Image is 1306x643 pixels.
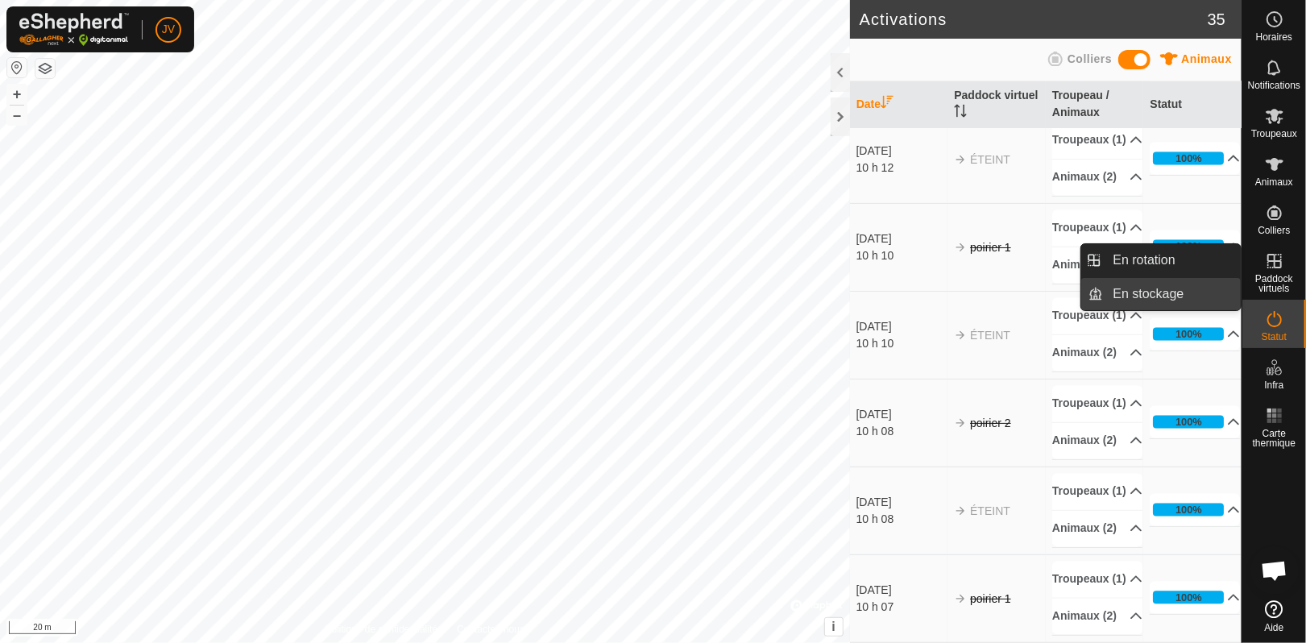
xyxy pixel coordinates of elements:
[856,247,947,264] div: 10 h 10
[1150,318,1240,351] p-accordion-header: 100%
[1052,298,1142,334] p-accordion-header: Troupeaux (1)
[325,622,437,637] a: Politique de confidentialité
[1150,494,1240,526] p-accordion-header: 100%
[954,107,967,120] p-sorticon: Activer pour trier
[881,98,893,111] p-sorticon: Activer pour trier
[1242,594,1306,639] a: Aide
[856,143,947,160] div: [DATE]
[970,241,1011,254] s: poirier 1
[1052,423,1142,459] p-accordion-header: Animaux (2)
[1052,474,1142,510] p-accordion-header: Troupeaux (1)
[954,417,967,429] img: arrow
[970,329,1010,342] span: ÉTEINT
[1052,247,1142,284] p-accordion-header: Animaux (2)
[1052,122,1142,159] p-accordion-header: Troupeaux (1)
[1264,623,1283,633] span: Aide
[856,511,947,528] div: 10 h 08
[954,504,967,517] img: arrow
[1113,251,1175,270] span: En rotation
[1175,151,1202,167] div: 100%
[954,241,967,254] img: arrow
[1143,81,1242,130] th: Statut
[856,494,947,511] div: [DATE]
[1081,278,1241,310] li: En stockage
[19,13,129,46] img: Logo Gallagher
[1264,380,1283,390] span: Infra
[856,599,947,616] div: 10 h 07
[1175,591,1202,606] div: 100%
[954,153,967,166] img: arrow
[970,592,1011,605] s: poirier 1
[1181,52,1232,65] span: Animaux
[1052,562,1142,598] p-accordion-header: Troupeaux (1)
[1262,332,1287,342] span: Statut
[1068,52,1112,65] span: Colliers
[1175,327,1202,342] div: 100%
[860,10,1208,29] h2: Activations
[970,153,1010,166] span: ÉTEINT
[1113,284,1184,304] span: En stockage
[856,423,947,440] div: 10 h 08
[825,618,843,636] button: i
[35,59,55,78] button: Couches de carte
[970,417,1011,429] s: poirier 2
[856,230,947,247] div: [DATE]
[831,620,835,633] span: i
[1251,129,1297,139] span: Troupeaux
[1246,274,1302,293] span: Paddock virtuels
[1052,210,1142,247] p-accordion-header: Troupeaux (1)
[1052,335,1142,371] p-accordion-header: Animaux (2)
[1248,81,1300,90] span: Notifications
[1150,230,1240,263] p-accordion-header: 100%
[1256,32,1292,42] span: Horaires
[1104,278,1242,310] a: En stockage
[856,406,947,423] div: [DATE]
[1153,152,1224,165] div: 100%
[1175,415,1202,430] div: 100%
[1052,160,1142,196] p-accordion-header: Animaux (2)
[1150,406,1240,438] p-accordion-header: 100%
[7,58,27,77] button: Réinitialiser la carte
[457,622,524,637] a: Contactez-nous
[1250,546,1299,595] div: Ouvrir le chat
[1153,328,1224,341] div: 100%
[1255,177,1293,187] span: Animaux
[1246,429,1302,448] span: Carte thermique
[954,329,967,342] img: arrow
[1052,386,1142,422] p-accordion-header: Troupeaux (1)
[7,85,27,104] button: +
[856,335,947,352] div: 10 h 10
[947,81,1046,130] th: Paddock virtuel
[856,318,947,335] div: [DATE]
[1153,240,1224,253] div: 100%
[1052,599,1142,635] p-accordion-header: Animaux (2)
[1052,511,1142,547] p-accordion-header: Animaux (2)
[7,106,27,125] button: –
[1153,591,1224,604] div: 100%
[856,160,947,176] div: 10 h 12
[162,21,175,38] span: JV
[1104,244,1242,276] a: En rotation
[850,81,948,130] th: Date
[1153,504,1224,516] div: 100%
[1153,416,1224,429] div: 100%
[856,582,947,599] div: [DATE]
[1046,81,1144,130] th: Troupeau / Animaux
[954,592,967,605] img: arrow
[1150,582,1240,614] p-accordion-header: 100%
[1258,226,1290,235] span: Colliers
[970,504,1010,517] span: ÉTEINT
[1081,244,1241,276] li: En rotation
[1175,503,1202,518] div: 100%
[1150,143,1240,175] p-accordion-header: 100%
[1208,7,1225,31] span: 35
